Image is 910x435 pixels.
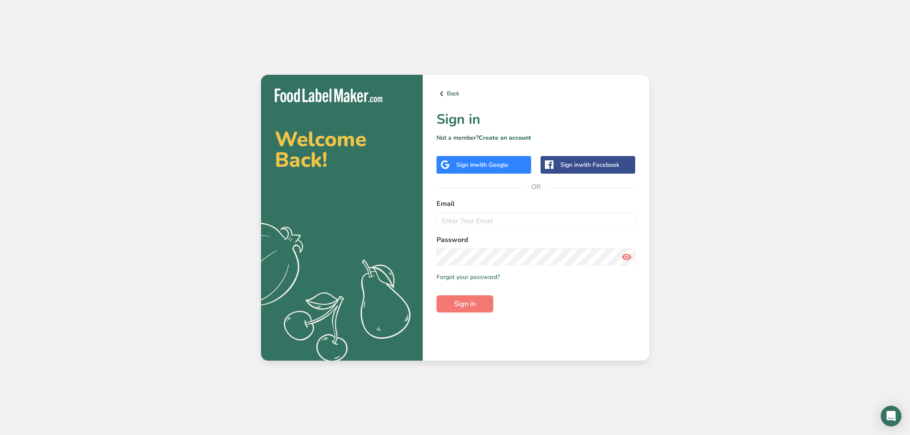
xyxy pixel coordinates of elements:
span: with Facebook [579,161,619,169]
div: Sign in [560,160,619,169]
img: Food Label Maker [275,89,382,103]
a: Forgot your password? [437,273,500,282]
a: Create an account [479,134,531,142]
label: Email [437,199,636,209]
a: Back [437,89,636,99]
span: with Google [475,161,508,169]
span: Sign in [454,299,476,309]
button: Sign in [437,295,493,312]
h2: Welcome Back! [275,129,409,170]
div: Sign in [456,160,508,169]
label: Password [437,235,636,245]
div: Open Intercom Messenger [881,406,901,426]
h1: Sign in [437,109,636,130]
p: Not a member? [437,133,636,142]
input: Enter Your Email [437,212,636,230]
span: OR [523,174,549,200]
